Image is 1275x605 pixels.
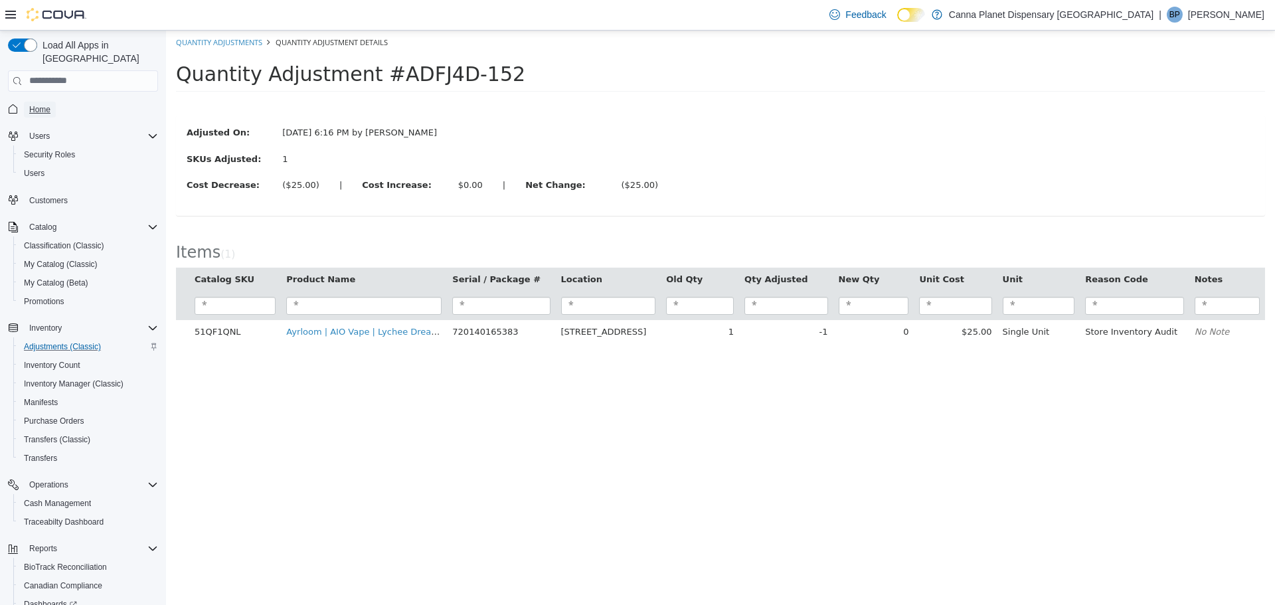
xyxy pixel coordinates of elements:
[19,450,62,466] a: Transfers
[13,236,163,255] button: Classification (Classic)
[19,413,90,429] a: Purchase Orders
[24,360,80,371] span: Inventory Count
[13,375,163,393] button: Inventory Manager (Classic)
[120,242,192,256] button: Product Name
[3,539,163,558] button: Reports
[24,379,124,389] span: Inventory Manager (Classic)
[24,128,158,144] span: Users
[23,290,115,313] td: 51QF1QNL
[24,498,91,509] span: Cash Management
[19,432,96,448] a: Transfers (Classic)
[19,394,158,410] span: Manifests
[10,213,54,231] span: Items
[919,242,985,256] button: Reason Code
[824,1,891,28] a: Feedback
[29,479,68,490] span: Operations
[753,242,800,256] button: Unit Cost
[58,218,65,230] span: 1
[281,290,389,313] td: 720140165383
[19,339,106,355] a: Adjustments (Classic)
[24,168,44,179] span: Users
[19,514,109,530] a: Traceabilty Dashboard
[24,562,107,572] span: BioTrack Reconciliation
[10,32,359,55] span: Quantity Adjustment #ADFJ4D-152
[24,541,158,557] span: Reports
[1188,7,1264,23] p: [PERSON_NAME]
[19,165,50,181] a: Users
[3,475,163,494] button: Operations
[19,394,63,410] a: Manifests
[578,242,644,256] button: Qty Adjusted
[11,96,106,109] label: Adjusted On:
[19,165,158,181] span: Users
[163,148,186,161] label: |
[24,416,84,426] span: Purchase Orders
[106,96,288,109] div: [DATE] 6:16 PM by [PERSON_NAME]
[110,7,222,17] span: Quantity Adjustment Details
[24,397,58,408] span: Manifests
[19,413,158,429] span: Purchase Orders
[3,127,163,145] button: Users
[24,219,158,235] span: Catalog
[24,128,55,144] button: Users
[19,238,158,254] span: Classification (Classic)
[673,242,717,256] button: New Qty
[24,149,75,160] span: Security Roles
[29,222,56,232] span: Catalog
[19,275,158,291] span: My Catalog (Beta)
[24,580,102,591] span: Canadian Compliance
[11,148,106,161] label: Cost Decrease:
[116,148,153,161] div: ($25.00)
[3,218,163,236] button: Catalog
[24,477,74,493] button: Operations
[13,164,163,183] button: Users
[395,242,439,256] button: Location
[13,274,163,292] button: My Catalog (Beta)
[37,39,158,65] span: Load All Apps in [GEOGRAPHIC_DATA]
[495,290,573,313] td: 1
[837,242,859,256] button: Unit
[19,376,158,392] span: Inventory Manager (Classic)
[1029,242,1059,256] button: Notes
[29,242,91,256] button: Catalog SKU
[13,255,163,274] button: My Catalog (Classic)
[24,541,62,557] button: Reports
[24,517,104,527] span: Traceabilty Dashboard
[24,434,90,445] span: Transfers (Classic)
[19,495,158,511] span: Cash Management
[914,290,1023,313] td: Store Inventory Audit
[19,376,129,392] a: Inventory Manager (Classic)
[897,22,898,23] span: Dark Mode
[327,148,349,161] label: |
[1167,7,1183,23] div: Binal Patel
[1029,296,1064,306] em: No Note
[19,294,70,309] a: Promotions
[116,122,278,135] div: 1
[19,339,158,355] span: Adjustments (Classic)
[24,296,64,307] span: Promotions
[19,559,158,575] span: BioTrack Reconciliation
[24,278,88,288] span: My Catalog (Beta)
[24,102,56,118] a: Home
[748,290,831,313] td: $25.00
[13,576,163,595] button: Canadian Compliance
[24,192,158,209] span: Customers
[19,147,80,163] a: Security Roles
[13,145,163,164] button: Security Roles
[19,147,158,163] span: Security Roles
[120,296,293,306] a: Ayrloom | AIO Vape | Lychee Dream | 1g
[13,393,163,412] button: Manifests
[19,357,158,373] span: Inventory Count
[24,240,104,251] span: Classification (Classic)
[13,558,163,576] button: BioTrack Reconciliation
[29,131,50,141] span: Users
[3,319,163,337] button: Inventory
[24,320,158,336] span: Inventory
[897,8,925,22] input: Dark Mode
[13,494,163,513] button: Cash Management
[19,238,110,254] a: Classification (Classic)
[19,514,158,530] span: Traceabilty Dashboard
[29,104,50,115] span: Home
[29,543,57,554] span: Reports
[24,193,73,209] a: Customers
